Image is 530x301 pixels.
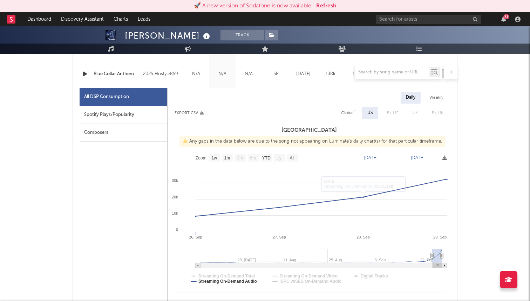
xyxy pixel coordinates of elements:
text: [DATE] [411,155,424,160]
div: [PERSON_NAME] [125,30,212,41]
text: 1y [277,156,281,161]
a: Charts [109,12,133,26]
div: Composers [80,124,167,142]
input: Search for artists [376,15,481,24]
text: [DATE] [364,155,378,160]
text: 1m [224,156,230,161]
text: 26. Sep [189,235,202,239]
text: 27. Sep [273,235,286,239]
div: Weekly [424,92,449,104]
text: 6m [250,156,256,161]
text: 10k [172,211,178,215]
div: All DSP Consumption [80,88,167,106]
a: Discovery Assistant [56,12,109,26]
text: 0 [176,228,178,232]
text: 29. Sep [433,235,447,239]
div: Spotify Plays/Popularity [80,106,167,124]
text: YTD [262,156,271,161]
text: 3m [237,156,243,161]
button: Refresh [316,2,337,10]
div: 🚀 A new version of Sodatone is now available. [194,2,313,10]
div: Daily [401,92,421,104]
text: 30k [172,178,178,183]
a: Leads [133,12,155,26]
h3: [GEOGRAPHIC_DATA] [168,126,450,135]
text: All [290,156,294,161]
text: Streaming On-Demand Audio [198,279,257,284]
button: 31 [501,17,506,22]
text: Streaming On-Demand Total [198,274,255,279]
div: All DSP Consumption [84,93,129,101]
text: 1w [212,156,217,161]
text: ISRC w/SES On-Demand Audio [279,279,341,284]
div: Any gaps in the data below are due to the song not appearing on Luminate's daily chart(s) for tha... [179,136,446,147]
div: US [367,109,373,117]
div: 31 [503,14,509,19]
button: Track [220,30,264,40]
text: → [399,155,403,160]
text: Zoom [196,156,206,161]
text: Digital Tracks [361,274,388,279]
a: Dashboard [22,12,56,26]
text: 28. Sep [356,235,370,239]
button: Export CSV [175,111,204,115]
input: Search by song name or URL [355,70,429,75]
div: Global [341,109,353,117]
text: Streaming On-Demand Video [279,274,338,279]
text: 20k [172,195,178,199]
